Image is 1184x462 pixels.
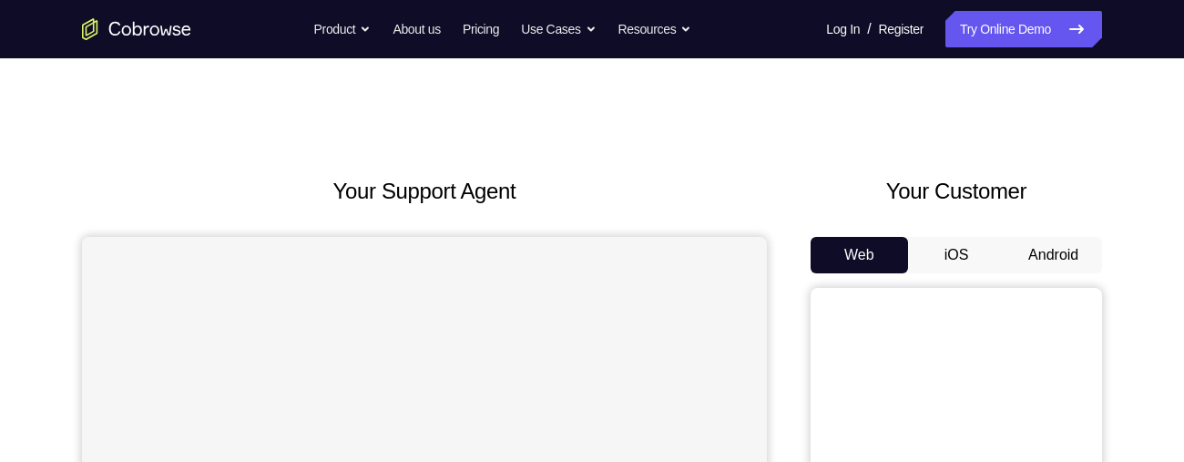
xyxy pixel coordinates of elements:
[463,11,499,47] a: Pricing
[314,11,372,47] button: Product
[945,11,1102,47] a: Try Online Demo
[879,11,924,47] a: Register
[826,11,860,47] a: Log In
[1005,237,1102,273] button: Android
[393,11,440,47] a: About us
[867,18,871,40] span: /
[908,237,1005,273] button: iOS
[811,175,1102,208] h2: Your Customer
[811,237,908,273] button: Web
[82,18,191,40] a: Go to the home page
[521,11,596,47] button: Use Cases
[82,175,767,208] h2: Your Support Agent
[618,11,692,47] button: Resources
